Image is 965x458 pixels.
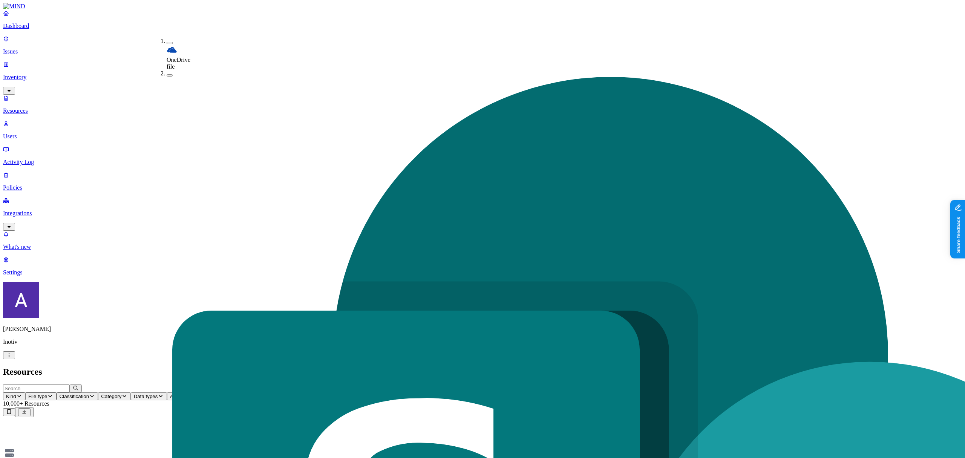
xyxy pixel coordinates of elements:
p: Dashboard [3,23,962,29]
span: Data types [134,394,158,399]
img: Avigail Bronznick [3,282,39,318]
a: Integrations [3,197,962,230]
div: Kind [4,425,947,432]
a: Inventory [3,61,962,93]
p: Activity Log [3,159,962,165]
p: Integrations [3,210,962,217]
a: Issues [3,35,962,55]
p: Inventory [3,74,962,81]
span: Category [101,394,121,399]
img: MIND [3,3,25,10]
a: Activity Log [3,146,962,165]
span: 10,000+ Resources [3,400,49,407]
a: Dashboard [3,10,962,29]
a: Policies [3,172,962,191]
img: onedrive [167,44,177,55]
a: What's new [3,231,962,250]
p: Policies [3,184,962,191]
p: Resources [3,107,962,114]
p: Users [3,133,962,140]
a: Settings [3,256,962,276]
p: Settings [3,269,962,276]
p: Issues [3,48,962,55]
span: OneDrive file [167,57,190,70]
span: Kind [6,394,16,399]
span: Classification [60,394,89,399]
p: What's new [3,244,962,250]
p: [PERSON_NAME] [3,326,962,332]
p: Inotiv [3,339,962,345]
a: Resources [3,95,962,114]
a: Users [3,120,962,140]
h2: Resources [3,367,962,377]
input: Search [3,384,70,392]
span: File type [28,394,47,399]
img: fileshare-resource [4,447,15,458]
a: MIND [3,3,962,10]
